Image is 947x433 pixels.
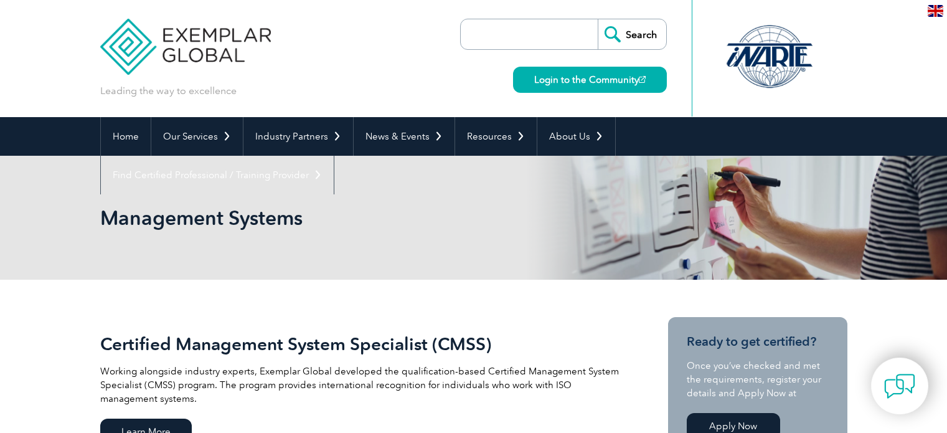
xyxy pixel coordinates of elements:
a: Find Certified Professional / Training Provider [101,156,334,194]
h1: Management Systems [100,206,578,230]
a: Our Services [151,117,243,156]
p: Working alongside industry experts, Exemplar Global developed the qualification-based Certified M... [100,364,623,406]
a: Resources [455,117,537,156]
a: Login to the Community [513,67,667,93]
h2: Certified Management System Specialist (CMSS) [100,334,623,354]
a: News & Events [354,117,455,156]
img: open_square.png [639,76,646,83]
a: Industry Partners [243,117,353,156]
img: en [928,5,943,17]
img: contact-chat.png [884,371,915,402]
a: Home [101,117,151,156]
input: Search [598,19,666,49]
p: Once you’ve checked and met the requirements, register your details and Apply Now at [687,359,829,400]
a: About Us [537,117,615,156]
p: Leading the way to excellence [100,84,237,98]
h3: Ready to get certified? [687,334,829,350]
